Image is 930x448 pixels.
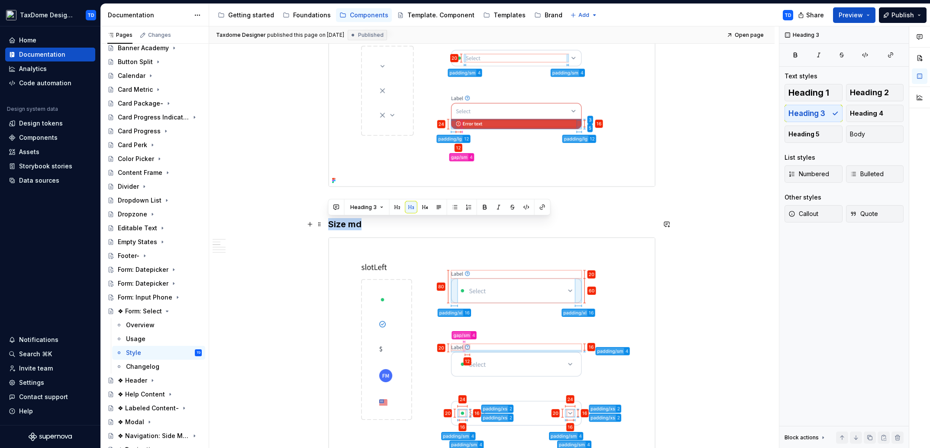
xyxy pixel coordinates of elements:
div: Card Metric [118,85,153,94]
div: Templates [494,11,526,19]
div: TD [197,348,200,357]
a: Dropdown List [104,193,205,207]
button: Heading 2 [846,84,904,101]
button: Help [5,404,95,418]
a: ❖ Navigation: Side Menu [104,429,205,443]
a: Analytics [5,62,95,76]
span: Open page [735,32,764,39]
a: Color Picker [104,152,205,166]
div: Dropzone [118,210,147,219]
div: Design tokens [19,119,63,128]
div: Color Picker [118,155,154,163]
div: Getting started [228,11,274,19]
button: Quote [846,205,904,222]
a: Brand [531,8,566,22]
div: Form: Datepicker [118,279,168,288]
div: TD [87,12,94,19]
button: Heading 5 [785,126,843,143]
a: ❖ Form: Select [104,304,205,318]
div: Banner Academy [118,44,169,52]
a: Empty States [104,235,205,249]
div: Card Perk [118,141,147,149]
div: Data sources [19,176,59,185]
div: Page tree [214,6,566,24]
span: Add [578,12,589,19]
div: TD [785,12,791,19]
button: Publish [879,7,927,23]
div: Changelog [126,362,159,371]
span: Heading 5 [788,130,820,139]
div: Notifications [19,335,58,344]
a: Getting started [214,8,278,22]
img: da704ea1-22e8-46cf-95f8-d9f462a55abe.png [6,10,16,20]
button: Add [568,9,600,21]
a: Form: Datepicker [104,263,205,277]
a: Documentation [5,48,95,61]
div: Components [350,11,388,19]
div: Components [19,133,58,142]
a: Card Progress Indicator- [104,110,205,124]
a: Assets [5,145,95,159]
div: Invite team [19,364,53,373]
div: Foundations [293,11,331,19]
button: TaxDome Design SystemTD [2,6,99,24]
a: Form: Datepicker [104,277,205,290]
div: Usage [126,335,145,343]
a: Calendar [104,69,205,83]
a: Divider [104,180,205,193]
a: Invite team [5,361,95,375]
div: Settings [19,378,44,387]
span: Preview [839,11,863,19]
div: published this page on [DATE] [267,32,344,39]
div: Home [19,36,36,45]
div: ❖ Form: Select [118,307,162,316]
span: Heading 2 [850,88,889,97]
div: Storybook stories [19,162,72,171]
span: Quote [850,209,878,218]
div: Dropdown List [118,196,161,205]
div: Card Progress [118,127,161,135]
a: Design tokens [5,116,95,130]
div: Footer- [118,251,139,260]
span: Taxdome Designer [216,32,266,39]
button: Body [846,126,904,143]
button: Notifications [5,333,95,347]
button: Search ⌘K [5,347,95,361]
a: Button Split [104,55,205,69]
button: Contact support [5,390,95,404]
a: Components [336,8,392,22]
div: Block actions [785,434,819,441]
div: Pages [107,32,132,39]
span: Publish [891,11,914,19]
a: ❖ Modal [104,415,205,429]
a: Dropzone [104,207,205,221]
div: Changes [148,32,171,39]
div: Empty States [118,238,157,246]
a: StyleTD [112,346,205,360]
button: Share [794,7,830,23]
button: Numbered [785,165,843,183]
a: Data sources [5,174,95,187]
a: Card Metric [104,83,205,97]
div: Text styles [785,72,817,81]
span: Heading 1 [788,88,829,97]
span: Numbered [788,170,829,178]
a: Editable Text [104,221,205,235]
span: Heading 4 [850,109,883,118]
a: Form: Input Phone [104,290,205,304]
div: Divider [118,182,139,191]
a: Footer- [104,249,205,263]
span: Bulleted [850,170,884,178]
a: Usage [112,332,205,346]
div: Button Split [118,58,153,66]
svg: Supernova Logo [29,432,72,441]
div: Documentation [108,11,190,19]
div: Analytics [19,64,47,73]
a: Overview [112,318,205,332]
div: Help [19,407,33,416]
div: Contact support [19,393,68,401]
div: Search ⌘K [19,350,52,358]
a: Card Package- [104,97,205,110]
a: ❖ Help Content [104,387,205,401]
div: ❖ Help Content [118,390,165,399]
